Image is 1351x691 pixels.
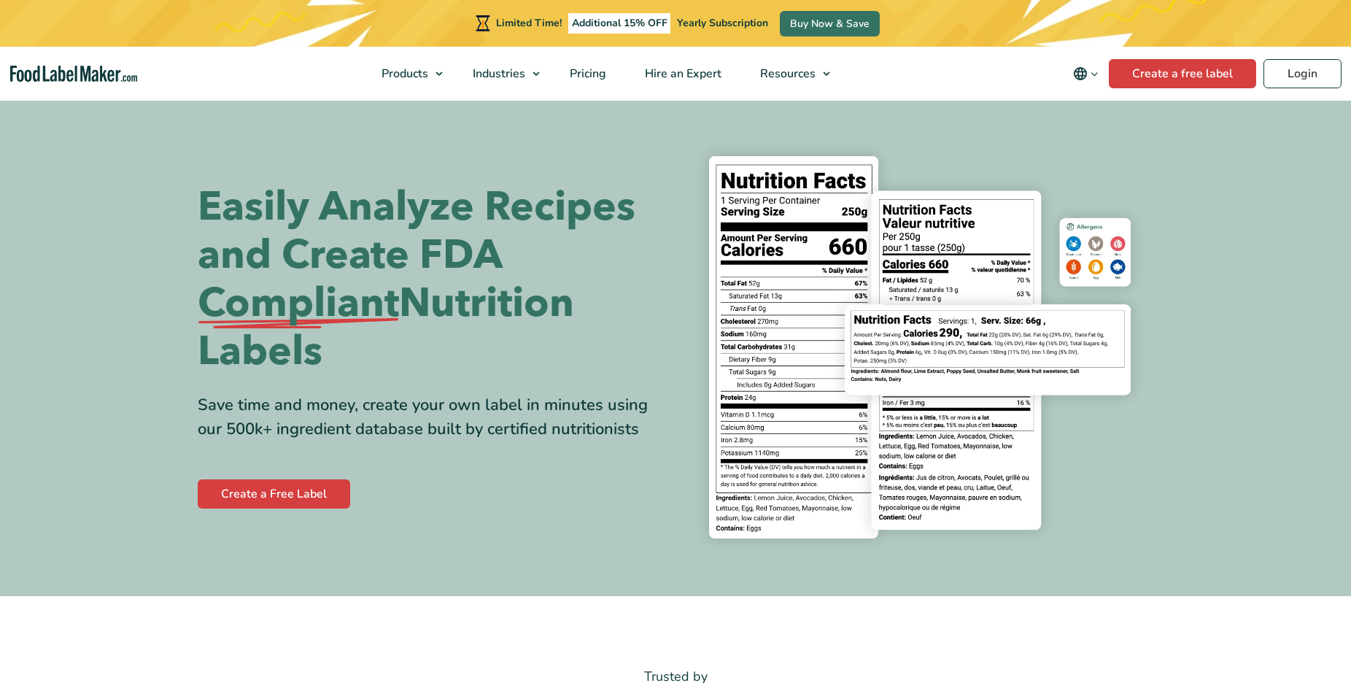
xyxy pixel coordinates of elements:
[198,393,665,441] div: Save time and money, create your own label in minutes using our 500k+ ingredient database built b...
[1109,59,1256,88] a: Create a free label
[551,47,622,101] a: Pricing
[741,47,837,101] a: Resources
[1263,59,1342,88] a: Login
[198,479,350,509] a: Create a Free Label
[496,16,562,30] span: Limited Time!
[454,47,547,101] a: Industries
[363,47,450,101] a: Products
[198,183,665,376] h1: Easily Analyze Recipes and Create FDA Nutrition Labels
[198,279,399,328] span: Compliant
[565,66,608,82] span: Pricing
[377,66,430,82] span: Products
[1063,59,1109,88] button: Change language
[568,13,671,34] span: Additional 15% OFF
[780,11,880,36] a: Buy Now & Save
[10,66,138,82] a: Food Label Maker homepage
[640,66,723,82] span: Hire an Expert
[468,66,527,82] span: Industries
[756,66,817,82] span: Resources
[626,47,738,101] a: Hire an Expert
[198,666,1153,687] p: Trusted by
[677,16,768,30] span: Yearly Subscription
